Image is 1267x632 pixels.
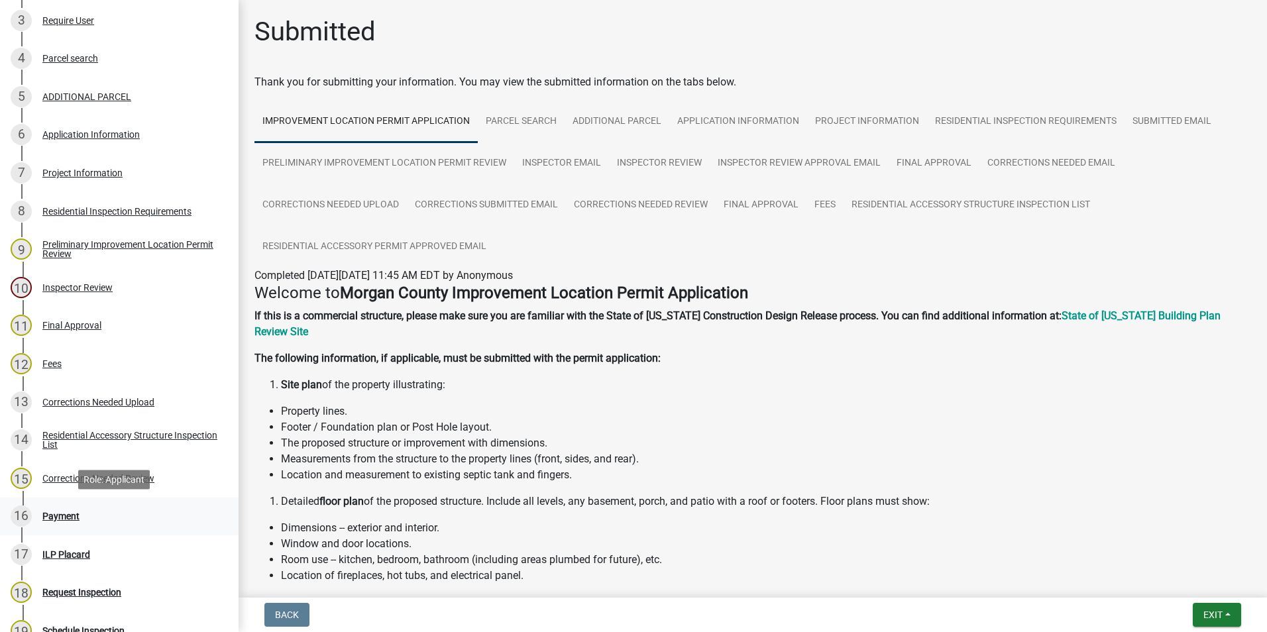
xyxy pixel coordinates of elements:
[566,184,716,227] a: Corrections Needed Review
[281,451,1251,467] li: Measurements from the structure to the property lines (front, sides, and rear).
[669,101,807,143] a: Application Information
[11,468,32,489] div: 15
[281,494,1251,509] li: Detailed of the proposed structure. Include all levels, any basement, porch, and patio with a roo...
[11,48,32,69] div: 4
[11,201,32,222] div: 8
[11,124,32,145] div: 6
[889,142,979,185] a: Final Approval
[42,168,123,178] div: Project Information
[78,470,150,489] div: Role: Applicant
[281,435,1251,451] li: The proposed structure or improvement with dimensions.
[281,568,1251,584] li: Location of fireplaces, hot tubs, and electrical panel.
[254,284,1251,303] h4: Welcome to
[42,397,154,407] div: Corrections Needed Upload
[281,419,1251,435] li: Footer / Foundation plan or Post Hole layout.
[927,101,1125,143] a: Residential Inspection Requirements
[340,284,748,302] strong: Morgan County Improvement Location Permit Application
[254,101,478,143] a: Improvement Location Permit Application
[254,309,1062,322] strong: If this is a commercial structure, please make sure you are familiar with the State of [US_STATE]...
[254,226,494,268] a: Residential Accessory Permit Approved Email
[1125,101,1219,143] a: Submitted Email
[42,359,62,368] div: Fees
[281,467,1251,483] li: Location and measurement to existing septic tank and fingers.
[609,142,710,185] a: Inspector Review
[42,16,94,25] div: Require User
[11,544,32,565] div: 17
[11,392,32,413] div: 13
[254,74,1251,90] div: Thank you for submitting your information. You may view the submitted information on the tabs below.
[254,142,514,185] a: Preliminary Improvement Location Permit Review
[42,550,90,559] div: ILP Placard
[979,142,1123,185] a: Corrections Needed Email
[11,10,32,31] div: 3
[254,269,513,282] span: Completed [DATE][DATE] 11:45 AM EDT by Anonymous
[42,474,154,483] div: Corrections Needed Review
[319,495,364,507] strong: floor plan
[281,520,1251,536] li: Dimensions -- exterior and interior.
[478,101,565,143] a: Parcel search
[281,403,1251,419] li: Property lines.
[1203,609,1223,620] span: Exit
[42,207,192,216] div: Residential Inspection Requirements
[407,184,566,227] a: Corrections Submitted Email
[11,86,32,107] div: 5
[281,378,322,391] strong: Site plan
[514,142,609,185] a: Inspector Email
[281,536,1251,552] li: Window and door locations.
[42,283,113,292] div: Inspector Review
[42,511,80,521] div: Payment
[281,552,1251,568] li: Room use -- kitchen, bedroom, bathroom (including areas plumbed for future), etc.
[264,603,309,627] button: Back
[254,184,407,227] a: Corrections Needed Upload
[275,609,299,620] span: Back
[710,142,889,185] a: Inspector Review Approval Email
[42,588,121,597] div: Request Inspection
[806,184,844,227] a: Fees
[11,315,32,336] div: 11
[565,101,669,143] a: ADDITIONAL PARCEL
[281,377,1251,393] li: of the property illustrating:
[42,431,217,449] div: Residential Accessory Structure Inspection List
[254,309,1221,338] a: State of [US_STATE] Building Plan Review Site
[716,184,806,227] a: Final Approval
[807,101,927,143] a: Project Information
[42,321,101,330] div: Final Approval
[11,429,32,450] div: 14
[11,582,32,603] div: 18
[42,130,140,139] div: Application Information
[11,162,32,184] div: 7
[42,92,131,101] div: ADDITIONAL PARCEL
[11,238,32,260] div: 9
[1193,603,1241,627] button: Exit
[42,240,217,258] div: Preliminary Improvement Location Permit Review
[42,54,98,63] div: Parcel search
[844,184,1098,227] a: Residential Accessory Structure Inspection List
[11,505,32,527] div: 16
[11,277,32,298] div: 10
[254,352,661,364] strong: The following information, if applicable, must be submitted with the permit application:
[11,353,32,374] div: 12
[254,16,376,48] h1: Submitted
